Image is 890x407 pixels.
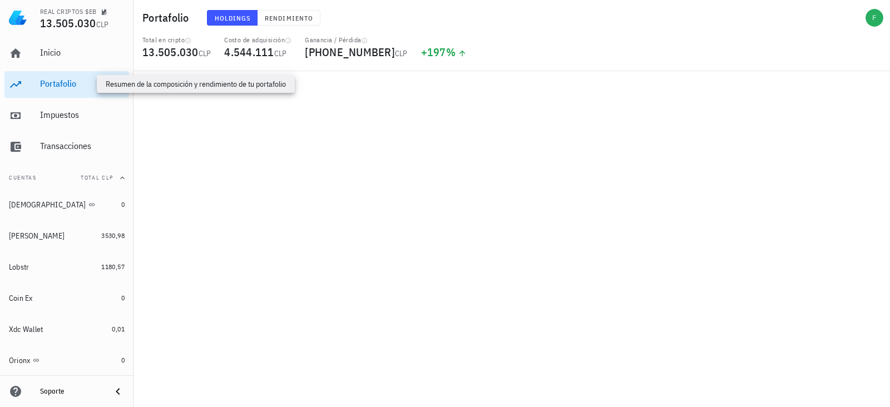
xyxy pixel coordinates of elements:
div: Transacciones [40,141,125,151]
div: REAL CRIPTOS $EB [40,7,96,16]
span: CLP [395,48,408,58]
div: Orionx [9,356,31,365]
span: Total CLP [81,174,113,181]
div: Total en cripto [142,36,211,44]
div: Xdc Wallet [9,325,43,334]
span: 0 [121,200,125,209]
span: 4.544.111 [224,44,274,59]
a: Transacciones [4,133,129,160]
span: CLP [199,48,211,58]
div: Impuestos [40,110,125,120]
img: LedgiFi [9,9,27,27]
span: CLP [96,19,109,29]
span: 3530,98 [101,231,125,240]
h1: Portafolio [142,9,194,27]
a: Orionx 0 [4,347,129,374]
a: Lobstr 1180,57 [4,254,129,280]
div: avatar [866,9,883,27]
div: Costo de adquisición [224,36,291,44]
button: Holdings [207,10,258,26]
a: Inicio [4,40,129,67]
div: Coin Ex [9,294,33,303]
span: 1180,57 [101,262,125,271]
div: Soporte [40,387,102,396]
span: 0 [121,356,125,364]
span: % [446,44,456,59]
a: [DEMOGRAPHIC_DATA] 0 [4,191,129,218]
button: CuentasTotal CLP [4,165,129,191]
div: Portafolio [40,78,125,89]
span: [PHONE_NUMBER] [305,44,395,59]
span: Holdings [214,14,251,22]
div: Ganancia / Pérdida [305,36,407,44]
div: +197 [421,47,467,58]
span: 0 [121,294,125,302]
span: 0,01 [112,325,125,333]
span: Rendimiento [264,14,313,22]
a: Coin Ex 0 [4,285,129,311]
a: Portafolio [4,71,129,98]
button: Rendimiento [258,10,320,26]
span: 13.505.030 [142,44,199,59]
a: [PERSON_NAME] 3530,98 [4,222,129,249]
div: [PERSON_NAME] [9,231,65,241]
div: [DEMOGRAPHIC_DATA] [9,200,86,210]
a: Impuestos [4,102,129,129]
a: Xdc Wallet 0,01 [4,316,129,343]
div: Lobstr [9,262,29,272]
span: 13.505.030 [40,16,96,31]
span: CLP [274,48,287,58]
div: Inicio [40,47,125,58]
